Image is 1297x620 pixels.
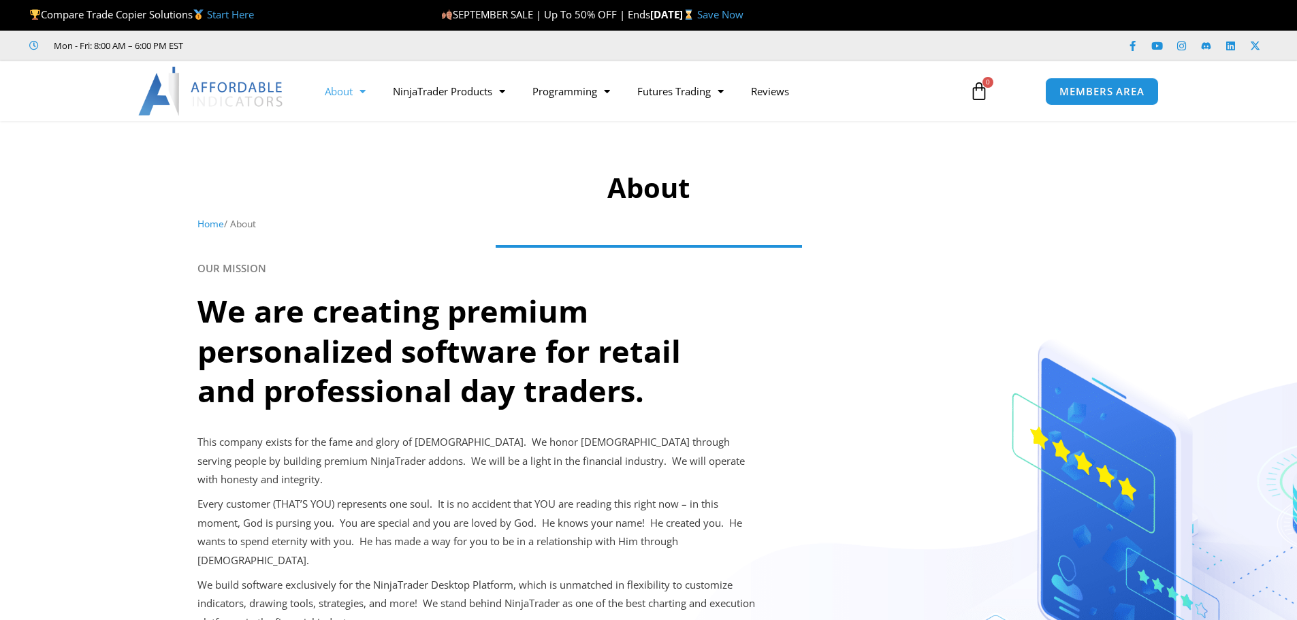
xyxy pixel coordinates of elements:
[197,262,1100,275] h6: OUR MISSION
[197,215,1100,233] nav: Breadcrumb
[138,67,285,116] img: LogoAI | Affordable Indicators – NinjaTrader
[311,76,954,107] nav: Menu
[29,7,254,21] span: Compare Trade Copier Solutions
[207,7,254,21] a: Start Here
[650,7,697,21] strong: [DATE]
[197,433,759,490] p: This company exists for the fame and glory of [DEMOGRAPHIC_DATA]. We honor [DEMOGRAPHIC_DATA] thr...
[519,76,624,107] a: Programming
[624,76,737,107] a: Futures Trading
[982,77,993,88] span: 0
[379,76,519,107] a: NinjaTrader Products
[949,71,1009,111] a: 0
[197,217,224,230] a: Home
[684,10,694,20] img: ⌛
[197,495,759,570] p: Every customer (THAT’S YOU) represents one soul. It is no accident that YOU are reading this righ...
[1045,78,1159,105] a: MEMBERS AREA
[197,291,739,411] h2: We are creating premium personalized software for retail and professional day traders.
[202,39,406,52] iframe: Customer reviews powered by Trustpilot
[50,37,183,54] span: Mon - Fri: 8:00 AM – 6:00 PM EST
[311,76,379,107] a: About
[197,169,1100,207] h1: About
[30,10,40,20] img: 🏆
[737,76,803,107] a: Reviews
[193,10,204,20] img: 🥇
[697,7,743,21] a: Save Now
[1059,86,1144,97] span: MEMBERS AREA
[442,10,452,20] img: 🍂
[441,7,650,21] span: SEPTEMBER SALE | Up To 50% OFF | Ends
